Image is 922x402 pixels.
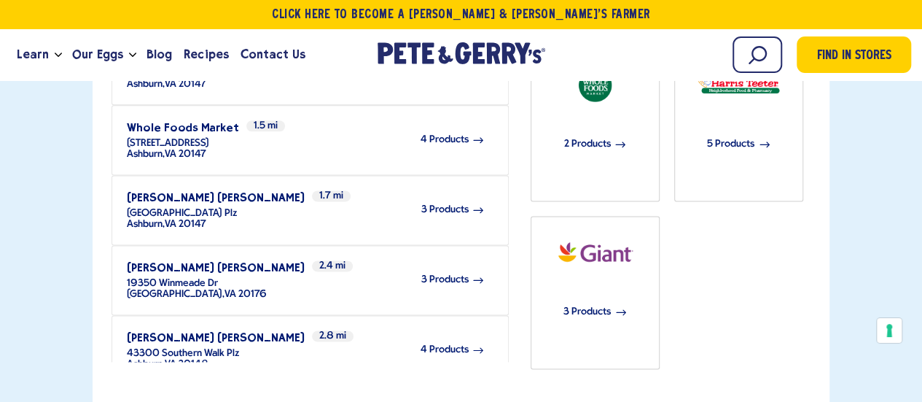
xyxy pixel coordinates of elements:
button: Your consent preferences for tracking technologies [877,318,902,343]
a: Learn [11,35,55,74]
button: Open the dropdown menu for Learn [55,53,62,58]
a: Find in Stores [797,36,911,73]
a: Recipes [178,35,234,74]
a: Our Eggs [66,35,129,74]
a: Contact Us [235,35,311,74]
span: Find in Stores [817,47,891,66]
input: Search [732,36,782,73]
span: Contact Us [241,45,305,63]
a: Blog [141,35,178,74]
button: Open the dropdown menu for Our Eggs [129,53,136,58]
span: Blog [146,45,172,63]
span: Our Eggs [72,45,123,63]
span: Learn [17,45,49,63]
span: Recipes [184,45,228,63]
